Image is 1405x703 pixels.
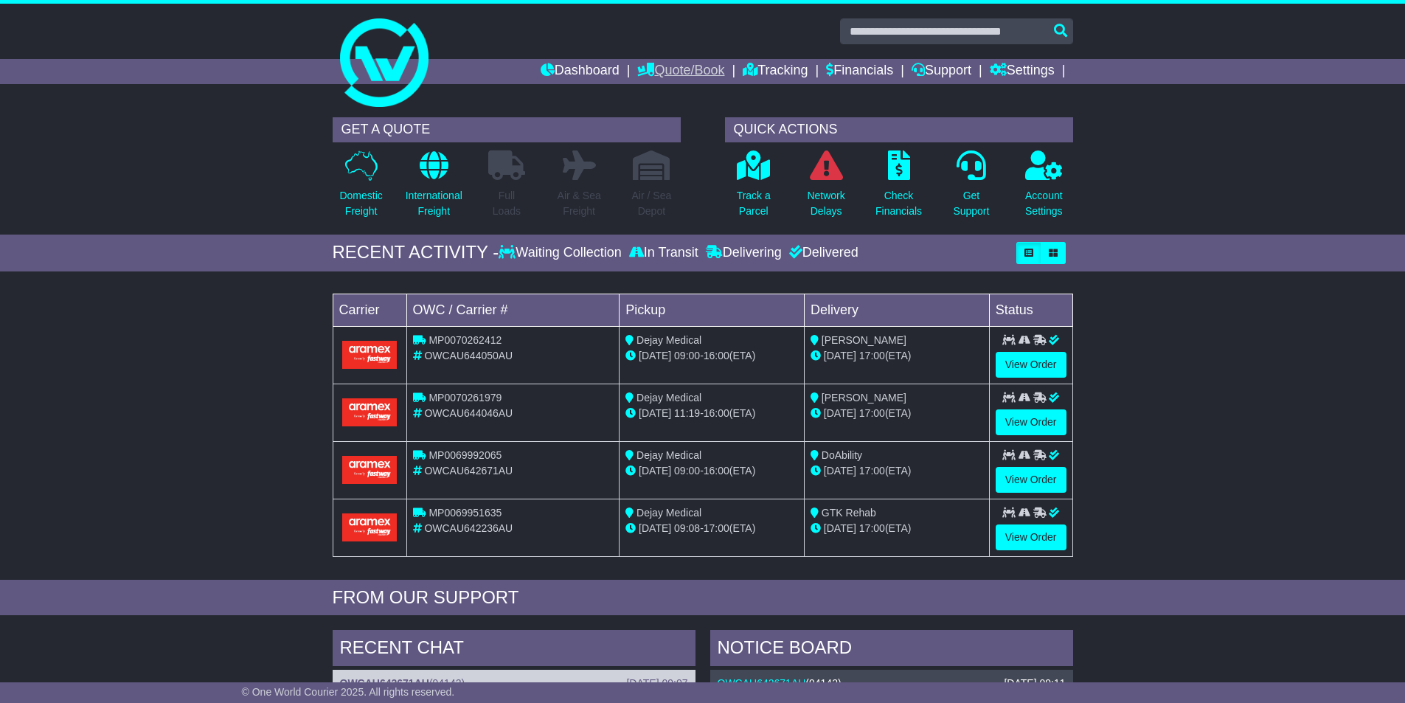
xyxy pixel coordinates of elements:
span: 17:00 [859,407,885,419]
span: [DATE] [639,522,671,534]
span: [PERSON_NAME] [822,392,906,404]
p: Track a Parcel [737,188,771,219]
div: Delivered [785,245,858,261]
div: [DATE] 09:07 [626,677,687,690]
div: (ETA) [811,521,983,536]
span: OWCAU644046AU [424,407,513,419]
a: NetworkDelays [806,150,845,227]
span: Dejay Medical [636,392,701,404]
div: ( ) [718,677,1066,690]
span: [DATE] [824,407,856,419]
div: RECENT ACTIVITY - [333,242,499,263]
span: 09:00 [674,350,700,361]
span: [PERSON_NAME] [822,334,906,346]
div: RECENT CHAT [333,630,695,670]
td: Carrier [333,294,406,326]
p: Air / Sea Depot [632,188,672,219]
div: FROM OUR SUPPORT [333,587,1073,609]
a: View Order [996,524,1066,550]
div: Delivering [702,245,785,261]
span: [DATE] [639,350,671,361]
a: View Order [996,467,1066,493]
td: Status [989,294,1072,326]
span: 17:00 [859,522,885,534]
div: NOTICE BOARD [710,630,1073,670]
div: - (ETA) [625,348,798,364]
a: InternationalFreight [405,150,463,227]
div: [DATE] 09:11 [1004,677,1065,690]
p: Get Support [953,188,989,219]
a: DomesticFreight [339,150,383,227]
span: OWCAU642236AU [424,522,513,534]
a: Dashboard [541,59,620,84]
a: Financials [826,59,893,84]
td: OWC / Carrier # [406,294,620,326]
span: GTK Rehab [822,507,876,519]
div: In Transit [625,245,702,261]
span: Dejay Medical [636,334,701,346]
div: ( ) [340,677,688,690]
p: Account Settings [1025,188,1063,219]
span: 17:00 [859,350,885,361]
span: DoAbility [822,449,862,461]
span: [DATE] [639,407,671,419]
span: 17:00 [704,522,729,534]
a: Tracking [743,59,808,84]
div: (ETA) [811,406,983,421]
img: Aramex.png [342,398,398,426]
span: 17:00 [859,465,885,477]
p: Check Financials [875,188,922,219]
span: 94142 [809,677,838,689]
span: [DATE] [639,465,671,477]
p: Full Loads [488,188,525,219]
span: 11:19 [674,407,700,419]
span: OWCAU644050AU [424,350,513,361]
a: GetSupport [952,150,990,227]
span: 16:00 [704,465,729,477]
a: Settings [990,59,1055,84]
span: 16:00 [704,350,729,361]
a: Support [912,59,971,84]
p: Air & Sea Freight [558,188,601,219]
p: Domestic Freight [339,188,382,219]
span: Dejay Medical [636,449,701,461]
td: Delivery [804,294,989,326]
a: OWCAU642671AU [340,677,429,689]
span: OWCAU642671AU [424,465,513,477]
a: Track aParcel [736,150,771,227]
a: AccountSettings [1024,150,1064,227]
a: OWCAU642671AU [718,677,806,689]
a: CheckFinancials [875,150,923,227]
div: (ETA) [811,348,983,364]
div: Waiting Collection [499,245,625,261]
img: Aramex.png [342,456,398,483]
img: Aramex.png [342,513,398,541]
p: Network Delays [807,188,844,219]
span: MP0069951635 [429,507,502,519]
a: View Order [996,409,1066,435]
div: GET A QUOTE [333,117,681,142]
div: - (ETA) [625,406,798,421]
span: 09:08 [674,522,700,534]
span: MP0070261979 [429,392,502,404]
span: © One World Courier 2025. All rights reserved. [242,686,455,698]
a: Quote/Book [637,59,724,84]
p: International Freight [406,188,462,219]
span: MP0069992065 [429,449,502,461]
span: [DATE] [824,465,856,477]
span: [DATE] [824,350,856,361]
span: Dejay Medical [636,507,701,519]
span: MP0070262412 [429,334,502,346]
span: [DATE] [824,522,856,534]
span: 16:00 [704,407,729,419]
div: (ETA) [811,463,983,479]
a: View Order [996,352,1066,378]
img: Aramex.png [342,341,398,368]
span: 94142 [433,677,462,689]
div: QUICK ACTIONS [725,117,1073,142]
div: - (ETA) [625,463,798,479]
td: Pickup [620,294,805,326]
div: - (ETA) [625,521,798,536]
span: 09:00 [674,465,700,477]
